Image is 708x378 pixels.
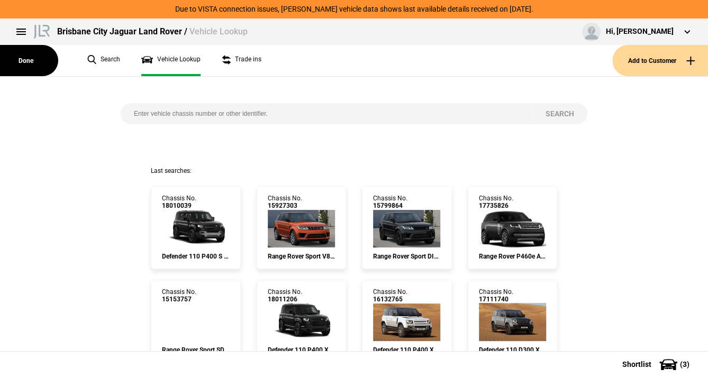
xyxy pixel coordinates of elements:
[268,210,335,248] img: 15927303_ext.jpeg
[479,195,513,210] div: Chassis No.
[268,195,302,210] div: Chassis No.
[606,351,708,377] button: Shortlist(3)
[162,288,196,303] div: Chassis No.
[268,296,302,303] span: 18011206
[622,361,651,368] span: Shortlist
[162,195,196,210] div: Chassis No.
[162,346,230,354] div: Range Rover Sport SDV8 250kW HSE AWD Auto 20MY
[162,210,230,248] img: 18010039_ext.jpeg
[121,103,532,124] input: Enter vehicle chassis number or other identifier.
[189,26,248,36] span: Vehicle Lookup
[373,195,407,210] div: Chassis No.
[151,167,192,174] span: Last searches:
[532,103,587,124] button: Search
[606,26,674,37] div: Hi, [PERSON_NAME]
[373,303,440,342] img: 16132765_ext.jpeg
[479,303,547,341] img: 17111740_ext.jpeg
[222,45,261,76] a: Trade ins
[373,202,407,209] span: 15799864
[479,253,547,260] div: Range Rover P460e Autobiography AWD Auto SWB 25MY
[612,45,708,76] button: Add to Customer
[268,202,302,209] span: 15927303
[479,346,547,354] div: Defender 110 D300 X 5-door AWD Auto 23.5MY
[373,210,440,248] img: 15799864_ext.jpeg
[479,296,513,303] span: 17111740
[373,253,441,260] div: Range Rover Sport DI6 221kW HSE Dynamic AWD Auto 2
[141,45,201,76] a: Vehicle Lookup
[162,296,196,303] span: 15153757
[479,288,513,303] div: Chassis No.
[268,346,335,354] div: Defender 110 P400 X-Dynamic HSE AWD Auto 25MY
[162,253,230,260] div: Defender 110 P400 S AWD Auto 25MY
[268,253,335,260] div: Range Rover Sport V8 S/C 386kW Autobiography Dynam
[373,346,441,354] div: Defender 110 P400 X-Dynamic HSE 5-door AWD Auto 22
[268,288,302,303] div: Chassis No.
[680,361,689,368] span: ( 3 )
[57,26,248,38] div: Brisbane City Jaguar Land Rover /
[373,288,407,303] div: Chassis No.
[373,296,407,303] span: 16132765
[479,210,547,248] img: 17735826_ext.jpeg
[87,45,120,76] a: Search
[479,202,513,209] span: 17735826
[32,23,52,39] img: landrover.png
[162,202,196,209] span: 18010039
[268,303,335,341] img: 18011206_ext.jpeg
